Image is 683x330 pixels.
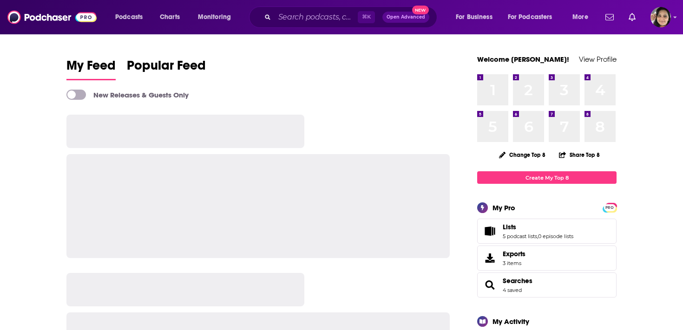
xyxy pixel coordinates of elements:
[115,11,143,24] span: Podcasts
[66,58,116,79] span: My Feed
[503,250,525,258] span: Exports
[7,8,97,26] img: Podchaser - Follow, Share and Rate Podcasts
[191,10,243,25] button: open menu
[503,287,522,293] a: 4 saved
[66,58,116,80] a: My Feed
[503,223,516,231] span: Lists
[604,204,615,211] a: PRO
[503,233,537,239] a: 5 podcast lists
[493,203,515,212] div: My Pro
[503,223,573,231] a: Lists
[477,55,569,64] a: Welcome [PERSON_NAME]!
[480,278,499,291] a: Searches
[480,225,499,238] a: Lists
[198,11,231,24] span: Monitoring
[127,58,206,79] span: Popular Feed
[650,7,671,27] button: Show profile menu
[258,6,446,28] div: Search podcasts, credits, & more...
[579,55,617,64] a: View Profile
[109,10,155,25] button: open menu
[412,6,429,14] span: New
[493,149,551,161] button: Change Top 8
[358,11,375,23] span: ⌘ K
[449,10,504,25] button: open menu
[650,7,671,27] span: Logged in as shelbyjanner
[127,58,206,80] a: Popular Feed
[154,10,185,25] a: Charts
[572,11,588,24] span: More
[160,11,180,24] span: Charts
[503,260,525,266] span: 3 items
[382,12,429,23] button: Open AdvancedNew
[502,10,566,25] button: open menu
[477,272,617,298] span: Searches
[503,277,532,285] a: Searches
[602,9,617,25] a: Show notifications dropdown
[538,233,573,239] a: 0 episode lists
[537,233,538,239] span: ,
[275,10,358,25] input: Search podcasts, credits, & more...
[387,15,425,19] span: Open Advanced
[493,317,529,326] div: My Activity
[477,246,617,271] a: Exports
[558,146,600,164] button: Share Top 8
[480,252,499,265] span: Exports
[477,171,617,184] a: Create My Top 8
[650,7,671,27] img: User Profile
[566,10,600,25] button: open menu
[66,90,189,100] a: New Releases & Guests Only
[508,11,552,24] span: For Podcasters
[477,219,617,244] span: Lists
[625,9,639,25] a: Show notifications dropdown
[456,11,493,24] span: For Business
